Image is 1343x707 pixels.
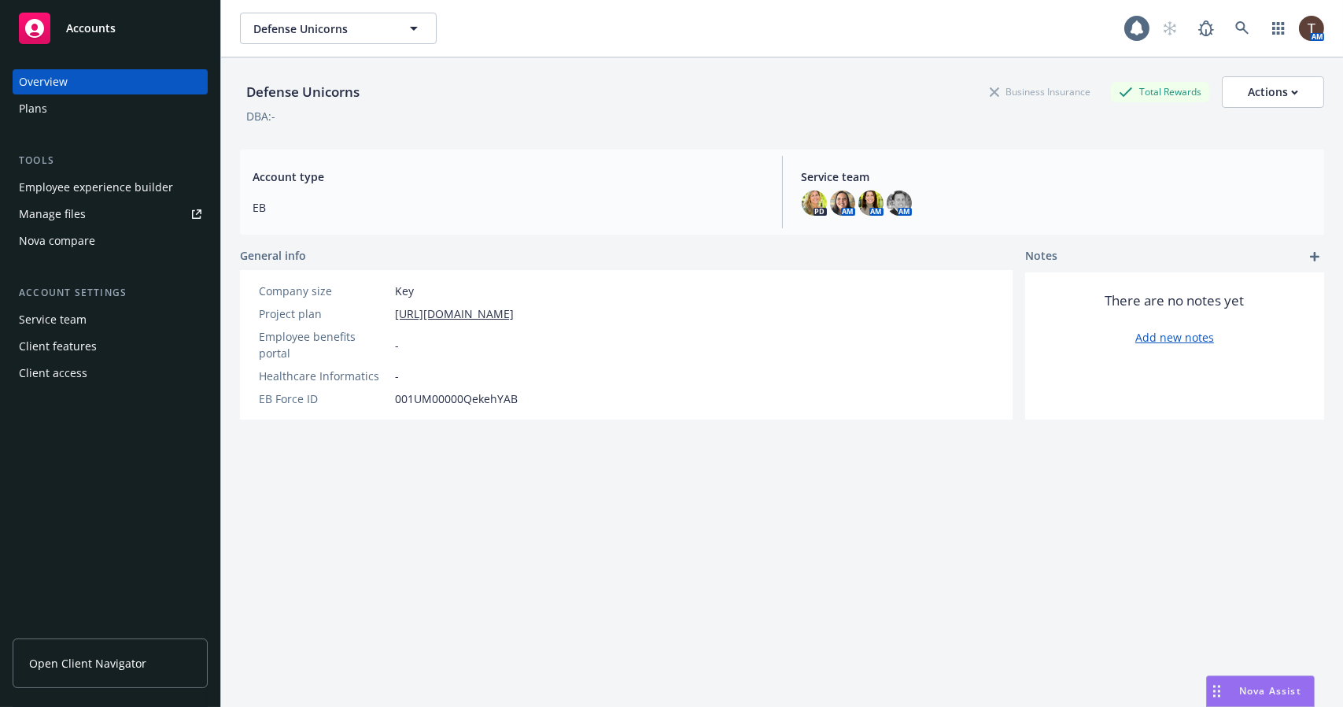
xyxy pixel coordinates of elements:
[395,368,399,384] span: -
[240,13,437,44] button: Defense Unicorns
[395,391,518,407] span: 001UM00000QekehYAB
[13,6,208,50] a: Accounts
[19,69,68,94] div: Overview
[1105,291,1245,310] span: There are no notes yet
[1263,13,1294,44] a: Switch app
[13,285,208,301] div: Account settings
[802,191,827,216] img: photo
[1206,676,1315,707] button: Nova Assist
[240,247,306,264] span: General info
[802,168,1312,185] span: Service team
[13,175,208,200] a: Employee experience builder
[1154,13,1186,44] a: Start snowing
[13,69,208,94] a: Overview
[1111,82,1209,102] div: Total Rewards
[395,305,514,322] a: [URL][DOMAIN_NAME]
[19,334,97,359] div: Client features
[246,108,275,124] div: DBA: -
[13,361,208,386] a: Client access
[1305,247,1324,266] a: add
[13,96,208,121] a: Plans
[982,82,1098,102] div: Business Insurance
[395,337,399,353] span: -
[1222,76,1324,108] button: Actions
[887,191,912,216] img: photo
[1227,13,1258,44] a: Search
[1299,16,1324,41] img: photo
[1135,329,1214,346] a: Add new notes
[13,334,208,359] a: Client features
[1248,77,1298,107] div: Actions
[240,82,366,102] div: Defense Unicorns
[253,168,763,185] span: Account type
[858,191,884,216] img: photo
[66,22,116,35] span: Accounts
[19,96,47,121] div: Plans
[19,202,86,227] div: Manage files
[19,361,87,386] div: Client access
[13,153,208,168] div: Tools
[395,283,414,299] span: Key
[830,191,855,216] img: photo
[29,655,146,672] span: Open Client Navigator
[259,305,389,322] div: Project plan
[1025,247,1057,266] span: Notes
[1239,684,1301,698] span: Nova Assist
[259,391,389,407] div: EB Force ID
[1190,13,1222,44] a: Report a Bug
[13,307,208,332] a: Service team
[19,307,87,332] div: Service team
[1207,676,1227,706] div: Drag to move
[13,228,208,254] a: Nova compare
[19,228,95,254] div: Nova compare
[253,20,389,37] span: Defense Unicorns
[259,368,389,384] div: Healthcare Informatics
[259,328,389,361] div: Employee benefits portal
[19,175,173,200] div: Employee experience builder
[13,202,208,227] a: Manage files
[253,199,763,216] span: EB
[259,283,389,299] div: Company size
